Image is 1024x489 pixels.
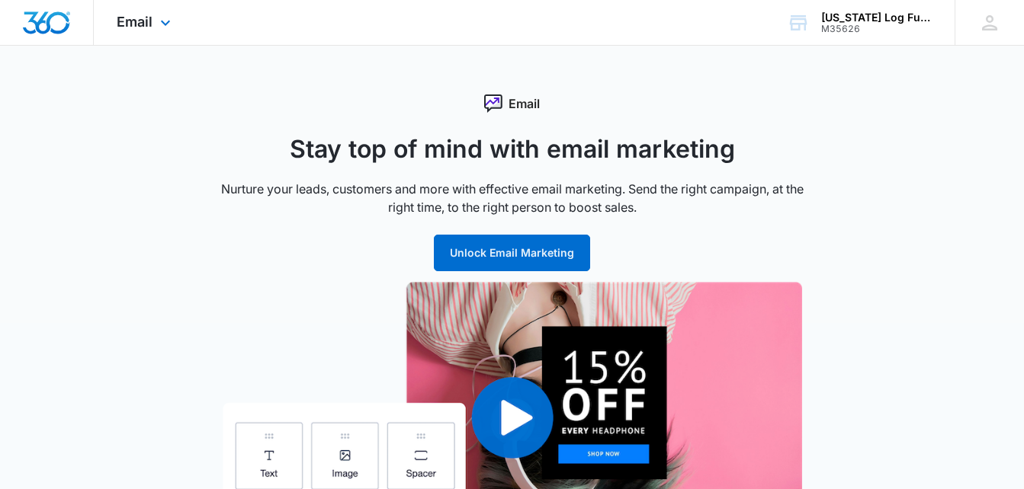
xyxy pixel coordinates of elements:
p: Nurture your leads, customers and more with effective email marketing. Send the right campaign, a... [207,180,817,216]
a: Unlock Email Marketing [434,246,590,259]
h1: Stay top of mind with email marketing [207,131,817,168]
div: Email [207,94,817,113]
div: account name [821,11,933,24]
div: account id [821,24,933,34]
button: Unlock Email Marketing [434,235,590,271]
span: Email [117,14,152,30]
